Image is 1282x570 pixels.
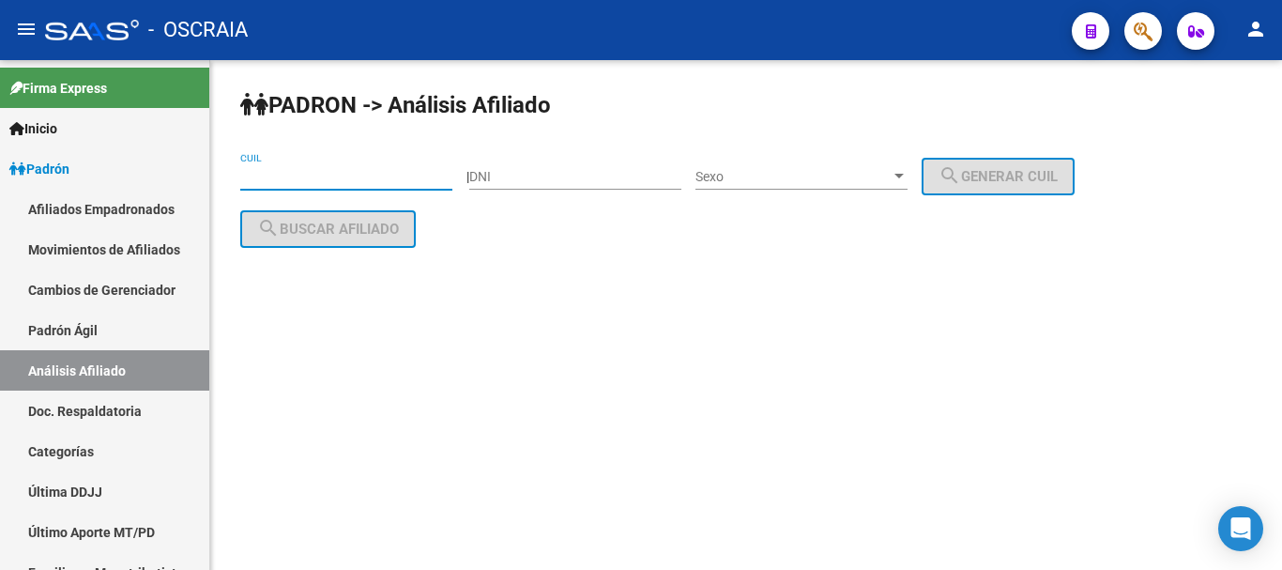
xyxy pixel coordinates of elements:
[240,92,551,118] strong: PADRON -> Análisis Afiliado
[257,217,280,239] mat-icon: search
[939,168,1058,185] span: Generar CUIL
[240,210,416,248] button: Buscar afiliado
[148,9,248,51] span: - OSCRAIA
[9,118,57,139] span: Inicio
[466,169,1089,184] div: |
[257,221,399,238] span: Buscar afiliado
[939,164,961,187] mat-icon: search
[1218,506,1263,551] div: Open Intercom Messenger
[15,18,38,40] mat-icon: menu
[1244,18,1267,40] mat-icon: person
[922,158,1075,195] button: Generar CUIL
[9,78,107,99] span: Firma Express
[695,169,891,185] span: Sexo
[9,159,69,179] span: Padrón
